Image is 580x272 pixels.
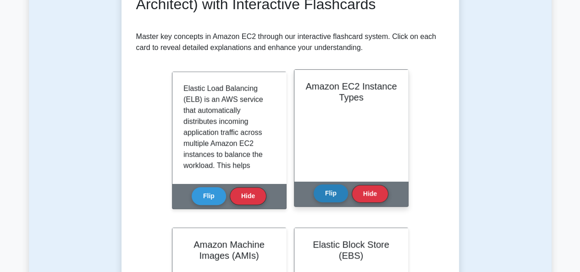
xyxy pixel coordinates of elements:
button: Flip [192,187,226,205]
h2: Amazon EC2 Instance Types [305,81,397,103]
p: Master key concepts in Amazon EC2 through our interactive flashcard system. Click on each card to... [136,31,444,53]
h2: Elastic Block Store (EBS) [305,239,397,261]
button: Flip [314,184,348,202]
h2: Amazon Machine Images (AMIs) [183,239,275,261]
button: Hide [352,185,388,203]
button: Hide [230,187,266,205]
